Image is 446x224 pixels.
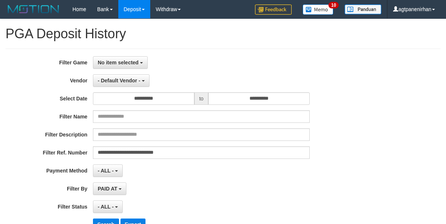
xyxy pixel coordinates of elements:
[93,164,123,177] button: - ALL -
[98,186,117,192] span: PAID AT
[345,4,381,14] img: panduan.png
[6,26,440,41] h1: PGA Deposit History
[98,204,114,210] span: - ALL -
[93,182,126,195] button: PAID AT
[303,4,334,15] img: Button%20Memo.svg
[93,200,123,213] button: - ALL -
[328,2,338,8] span: 10
[98,78,140,83] span: - Default Vendor -
[93,74,150,87] button: - Default Vendor -
[255,4,292,15] img: Feedback.jpg
[98,60,139,65] span: No item selected
[98,168,114,174] span: - ALL -
[6,4,61,15] img: MOTION_logo.png
[93,56,148,69] button: No item selected
[194,92,208,105] span: to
